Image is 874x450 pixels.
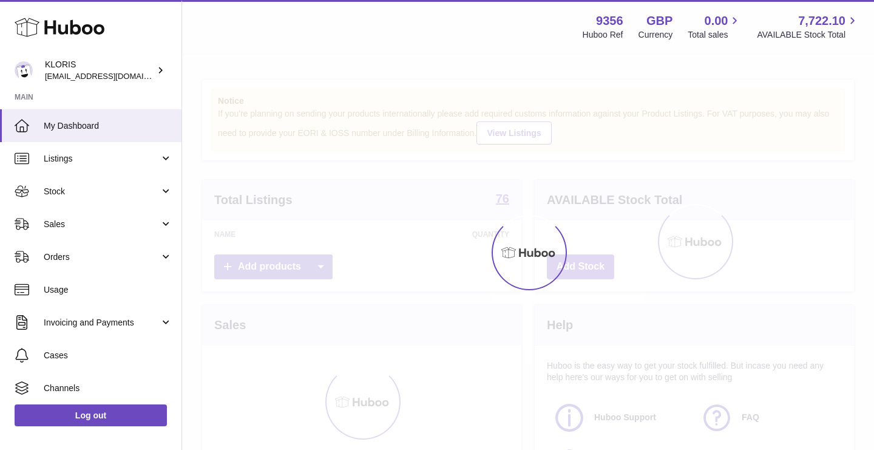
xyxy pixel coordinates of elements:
strong: GBP [646,13,672,29]
span: Orders [44,251,160,263]
span: Usage [44,284,172,296]
span: AVAILABLE Stock Total [757,29,859,41]
a: Log out [15,404,167,426]
div: Huboo Ref [583,29,623,41]
a: 7,722.10 AVAILABLE Stock Total [757,13,859,41]
span: Channels [44,383,172,394]
span: Cases [44,350,172,361]
span: 0.00 [705,13,728,29]
a: 0.00 Total sales [688,13,742,41]
img: huboo@kloriscbd.com [15,61,33,80]
span: Listings [44,153,160,165]
span: My Dashboard [44,120,172,132]
span: Invoicing and Payments [44,317,160,329]
div: Currency [639,29,673,41]
span: Stock [44,186,160,197]
div: KLORIS [45,59,154,82]
span: 7,722.10 [798,13,845,29]
span: [EMAIL_ADDRESS][DOMAIN_NAME] [45,71,178,81]
strong: 9356 [596,13,623,29]
span: Sales [44,219,160,230]
span: Total sales [688,29,742,41]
